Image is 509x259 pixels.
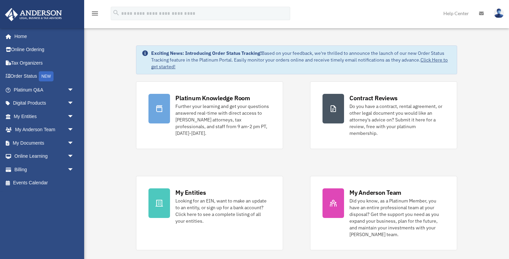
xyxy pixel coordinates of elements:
a: Click Here to get started! [151,57,448,70]
a: Contract Reviews Do you have a contract, rental agreement, or other legal document you would like... [310,81,457,149]
span: arrow_drop_down [67,110,81,123]
a: Billingarrow_drop_down [5,163,84,176]
span: arrow_drop_down [67,136,81,150]
span: arrow_drop_down [67,150,81,163]
span: arrow_drop_down [67,83,81,97]
a: Events Calendar [5,176,84,190]
a: My Anderson Teamarrow_drop_down [5,123,84,137]
span: arrow_drop_down [67,123,81,137]
i: menu [91,9,99,17]
a: My Documentsarrow_drop_down [5,136,84,150]
a: My Entities Looking for an EIN, want to make an update to an entity, or sign up for a bank accoun... [136,176,283,250]
img: User Pic [494,8,504,18]
a: Platinum Knowledge Room Further your learning and get your questions answered real-time with dire... [136,81,283,149]
a: Home [5,30,81,43]
a: My Anderson Team Did you know, as a Platinum Member, you have an entire professional team at your... [310,176,457,250]
div: NEW [39,71,54,81]
div: Contract Reviews [349,94,398,102]
a: Platinum Q&Aarrow_drop_down [5,83,84,97]
div: My Entities [175,188,206,197]
a: Order StatusNEW [5,70,84,83]
span: arrow_drop_down [67,97,81,110]
div: Further your learning and get your questions answered real-time with direct access to [PERSON_NAM... [175,103,271,137]
div: Based on your feedback, we're thrilled to announce the launch of our new Order Status Tracking fe... [151,50,451,70]
div: Did you know, as a Platinum Member, you have an entire professional team at your disposal? Get th... [349,197,445,238]
img: Anderson Advisors Platinum Portal [3,8,64,21]
a: My Entitiesarrow_drop_down [5,110,84,123]
strong: Exciting News: Introducing Order Status Tracking! [151,50,262,56]
a: Online Ordering [5,43,84,57]
a: Digital Productsarrow_drop_down [5,97,84,110]
div: My Anderson Team [349,188,401,197]
span: arrow_drop_down [67,163,81,177]
a: menu [91,12,99,17]
div: Platinum Knowledge Room [175,94,250,102]
div: Looking for an EIN, want to make an update to an entity, or sign up for a bank account? Click her... [175,197,271,224]
div: Do you have a contract, rental agreement, or other legal document you would like an attorney's ad... [349,103,445,137]
a: Online Learningarrow_drop_down [5,150,84,163]
a: Tax Organizers [5,56,84,70]
i: search [112,9,120,16]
